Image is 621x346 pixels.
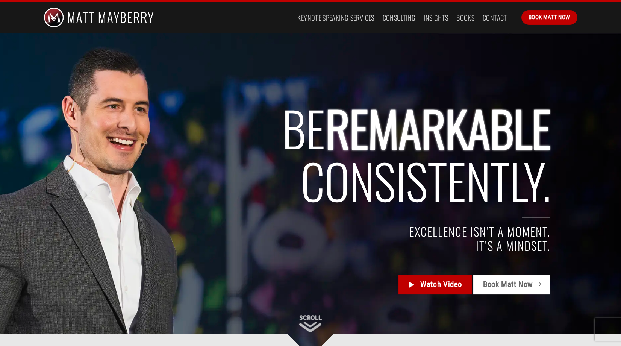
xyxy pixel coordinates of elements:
[44,2,154,33] img: Matt Mayberry
[483,279,533,291] span: Book Matt Now
[521,10,577,24] a: Book Matt Now
[301,145,550,216] span: Consistently.
[297,11,374,24] a: Keynote Speaking Services
[473,275,550,295] a: Book Matt Now
[483,11,507,24] a: Contact
[299,315,322,332] img: Scroll Down
[103,225,550,239] h4: EXCELLENCE ISN’T A MOMENT.
[529,13,570,22] span: Book Matt Now
[103,239,550,253] h4: IT’S A MINDSET.
[383,11,416,24] a: Consulting
[325,92,550,163] span: REMARKABLE
[456,11,474,24] a: Books
[103,102,550,207] h2: BE
[398,275,472,295] a: Watch Video
[420,279,462,291] span: Watch Video
[424,11,448,24] a: Insights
